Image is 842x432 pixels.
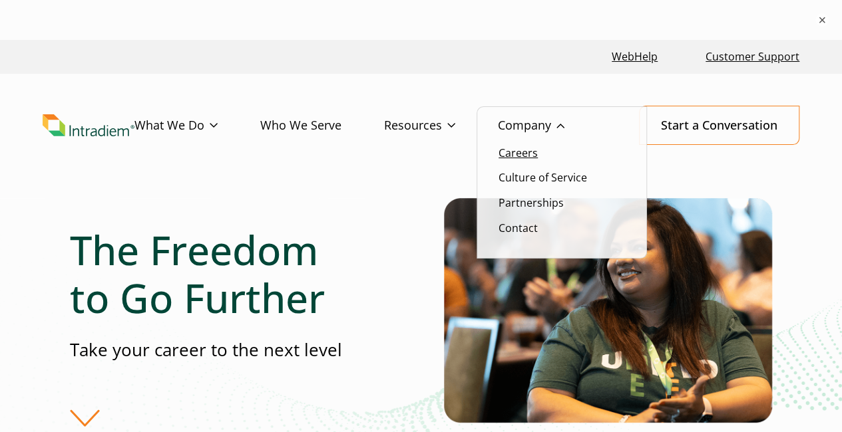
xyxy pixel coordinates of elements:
a: Who We Serve [260,106,384,145]
img: Intradiem [43,114,134,137]
p: Take your career to the next level [70,338,362,362]
a: Company [498,106,607,145]
a: Customer Support [700,43,805,71]
a: Link opens in a new window [606,43,663,71]
a: Resources [384,106,498,145]
a: Start a Conversation [639,106,799,145]
a: What We Do [134,106,260,145]
h1: The Freedom to Go Further [70,226,362,322]
a: Partnerships [499,195,564,210]
button: × [815,13,829,27]
a: Careers [499,146,538,160]
a: Contact [499,221,538,235]
a: Culture of Service [499,170,587,185]
a: Link to homepage of Intradiem [43,114,134,137]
